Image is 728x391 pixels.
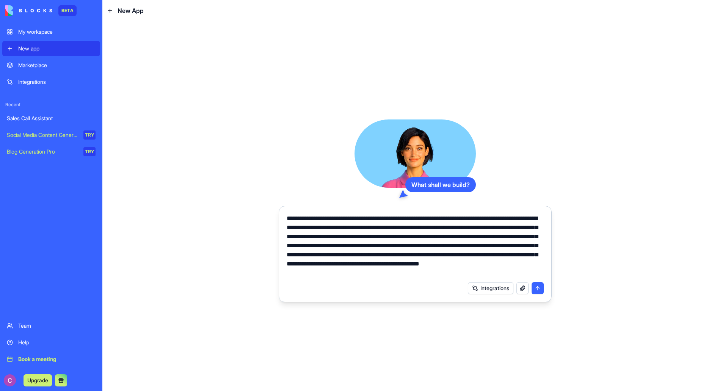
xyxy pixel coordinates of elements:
img: ACg8ocIovhxSQ-FKp1jGFXfCBtlw7TLqARigsTRI8rVKLxTCFvNdZQ=s96-c [4,374,16,386]
div: Marketplace [18,61,96,69]
span: New App [118,6,144,15]
a: Social Media Content GeneratorTRY [2,127,100,143]
div: Help [18,339,96,346]
button: Upgrade [24,374,52,386]
a: Book a meeting [2,352,100,367]
div: What shall we build? [405,177,476,192]
div: Sales Call Assistant [7,115,96,122]
div: New app [18,45,96,52]
a: BETA [5,5,77,16]
a: Help [2,335,100,350]
div: TRY [83,130,96,140]
div: Book a meeting [18,355,96,363]
a: Sales Call Assistant [2,111,100,126]
div: Team [18,322,96,330]
a: Blog Generation ProTRY [2,144,100,159]
div: Social Media Content Generator [7,131,78,139]
div: My workspace [18,28,96,36]
a: Marketplace [2,58,100,73]
div: Blog Generation Pro [7,148,78,155]
button: Integrations [468,282,513,294]
div: Integrations [18,78,96,86]
img: logo [5,5,52,16]
span: Recent [2,102,100,108]
a: New app [2,41,100,56]
a: My workspace [2,24,100,39]
a: Upgrade [24,376,52,384]
div: TRY [83,147,96,156]
a: Integrations [2,74,100,90]
div: BETA [58,5,77,16]
a: Team [2,318,100,333]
